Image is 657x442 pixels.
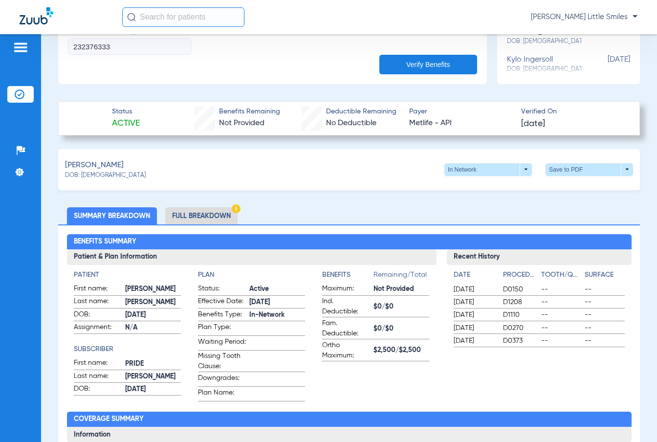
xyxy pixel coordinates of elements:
input: Search for patients [122,7,244,27]
span: [PERSON_NAME] [125,372,181,382]
span: DOB: [DEMOGRAPHIC_DATA] [65,172,146,180]
button: Save to PDF [546,163,633,176]
h4: Tooth/Quad [541,270,581,280]
span: Deductible Remaining [326,107,396,117]
span: Missing Tooth Clause: [198,351,246,372]
span: Downgrades: [198,373,246,386]
h2: Benefits Summary [67,234,632,250]
h2: Coverage Summary [67,412,632,427]
span: Effective Date: [198,296,246,308]
span: D0150 [503,285,538,294]
span: [PERSON_NAME] [65,159,124,172]
span: [DATE] [125,384,181,395]
app-breakdown-title: Tooth/Quad [541,270,581,284]
span: N/A [125,323,181,333]
span: [DATE] [454,323,495,333]
span: D0373 [503,336,538,346]
span: Status [112,107,140,117]
button: Verify Benefits [379,55,477,74]
span: [DATE] [454,310,495,320]
app-breakdown-title: Procedure [503,270,538,284]
span: Remaining/Total [373,270,429,284]
h4: Benefits [322,270,373,280]
span: In-Network [249,310,305,320]
span: Benefits Remaining [219,107,280,117]
span: Plan Type: [198,322,246,335]
span: Payer [409,107,512,117]
span: [PERSON_NAME] [125,284,181,294]
span: [DATE] [249,297,305,308]
span: [DATE] [521,118,545,130]
img: Hazard [232,204,241,213]
span: PRIDE [125,359,181,369]
span: $0/$0 [373,302,429,312]
h4: Subscriber [74,344,181,354]
span: -- [585,336,625,346]
span: Waiting Period: [198,337,246,350]
img: Zuub Logo [20,7,53,24]
label: Member ID [68,26,191,55]
span: First name: [74,358,122,370]
span: [PERSON_NAME] Little Smiles [531,12,637,22]
span: -- [541,285,581,294]
span: Active [112,117,140,130]
span: D1208 [503,297,538,307]
h4: Date [454,270,495,280]
span: Active [249,284,305,294]
span: Not Provided [219,119,264,127]
h4: Surface [585,270,625,280]
span: Metlife - API [409,117,512,130]
span: Status: [198,284,246,295]
span: Ortho Maximum: [322,340,370,361]
span: [DATE] [581,27,630,45]
span: [DATE] [454,297,495,307]
span: D1110 [503,310,538,320]
span: Last name: [74,296,122,308]
span: Assignment: [74,322,122,334]
app-breakdown-title: Benefits [322,270,373,284]
span: Not Provided [373,284,429,294]
span: [DATE] [454,336,495,346]
li: Full Breakdown [165,207,238,224]
span: [DATE] [454,285,495,294]
span: -- [585,297,625,307]
span: Last name: [74,371,122,383]
app-breakdown-title: Surface [585,270,625,284]
img: Search Icon [127,13,136,22]
span: DOB: [DEMOGRAPHIC_DATA] [507,37,581,46]
span: [PERSON_NAME] [125,297,181,308]
img: hamburger-icon [13,42,28,53]
h4: Plan [198,270,305,280]
span: No Deductible [326,119,376,127]
h3: Recent History [447,249,632,265]
h4: Patient [74,270,181,280]
span: [DATE] [125,310,181,320]
span: $0/$0 [373,324,429,334]
div: [PERSON_NAME] [507,27,581,45]
span: -- [541,297,581,307]
input: Member IDsame as subscriber [68,38,191,55]
span: -- [585,285,625,294]
div: kylo ingersoll [507,55,581,73]
span: Plan Name: [198,388,246,401]
iframe: Chat Widget [608,395,657,442]
span: Fam. Deductible: [322,318,370,339]
span: First name: [74,284,122,295]
li: Summary Breakdown [67,207,157,224]
span: Verified On [521,107,624,117]
span: Benefits Type: [198,309,246,321]
span: [DATE] [581,55,630,73]
span: DOB: [74,384,122,396]
span: DOB: [74,309,122,321]
span: Ind. Deductible: [322,296,370,317]
span: -- [541,323,581,333]
span: -- [585,310,625,320]
h4: Procedure [503,270,538,280]
span: -- [541,336,581,346]
span: -- [541,310,581,320]
button: In Network [444,163,532,176]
